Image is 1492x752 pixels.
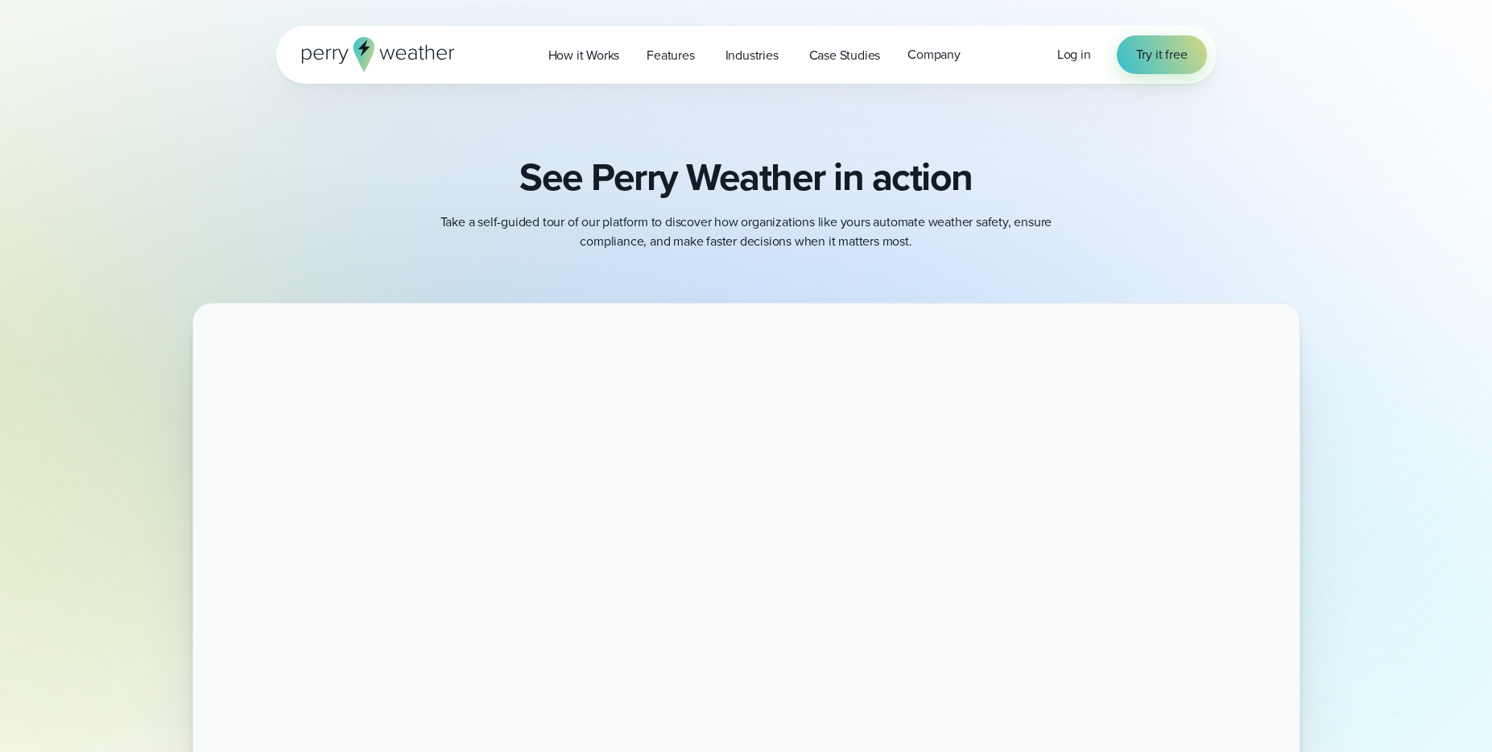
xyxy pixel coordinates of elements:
a: How it Works [535,39,634,72]
h2: See Perry Weather in action [519,155,973,200]
span: Features [647,46,694,65]
span: Company [907,45,961,64]
p: Take a self-guided tour of our platform to discover how organizations like yours automate weather... [424,213,1068,251]
span: How it Works [548,46,620,65]
span: Case Studies [809,46,881,65]
a: Case Studies [796,39,895,72]
a: Log in [1057,45,1091,64]
span: Industries [725,46,779,65]
a: Try it free [1117,35,1207,74]
span: Try it free [1136,45,1188,64]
